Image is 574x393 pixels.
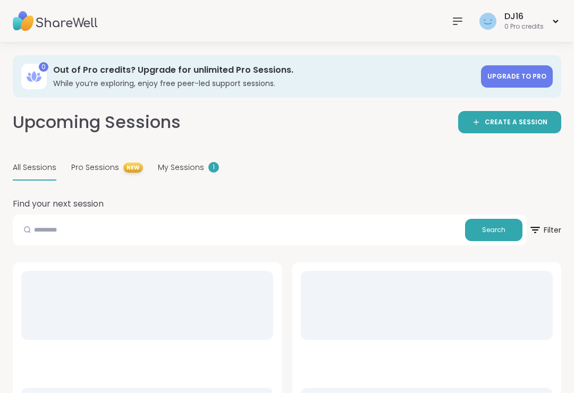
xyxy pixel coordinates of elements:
span: My Sessions [158,162,204,173]
span: Filter [529,217,561,243]
span: Pro Sessions [71,162,119,173]
a: CREATE A SESSION [458,111,561,133]
button: Filter [529,215,561,245]
h3: Out of Pro credits? Upgrade for unlimited Pro Sessions. [53,64,475,76]
h2: Find your next session [13,198,104,210]
img: ShareWell Nav Logo [13,3,98,40]
div: DJ16 [504,11,544,22]
div: 0 [39,62,48,72]
button: Search [465,219,522,241]
a: Upgrade to Pro [481,65,553,88]
h3: While you’re exploring, enjoy free peer-led support sessions. [53,78,475,89]
span: CREATE A SESSION [485,118,547,127]
span: All Sessions [13,162,56,173]
div: 1 [208,162,219,173]
div: 0 Pro credits [504,22,544,31]
span: NEW [123,163,143,173]
span: Upgrade to Pro [487,72,546,81]
h2: Upcoming Sessions [13,110,181,134]
img: DJ16 [479,13,496,30]
span: Search [482,225,505,235]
